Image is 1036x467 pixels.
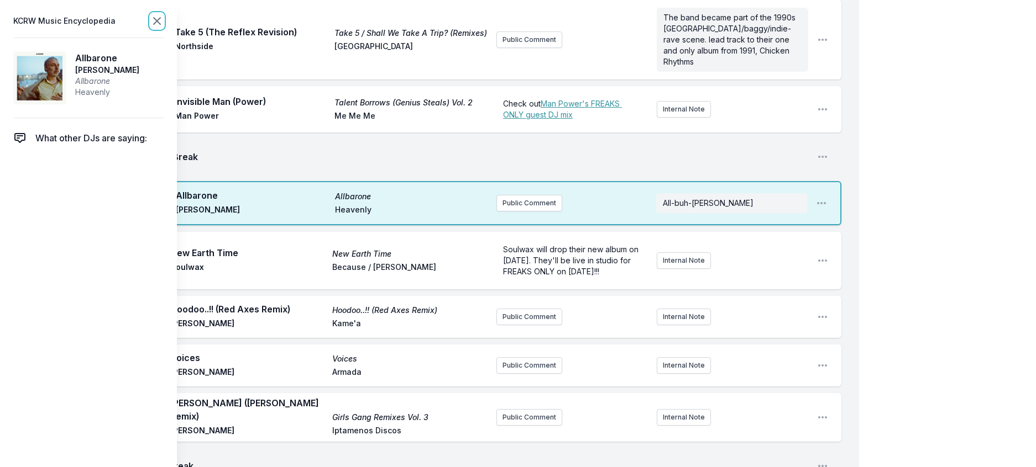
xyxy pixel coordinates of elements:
[172,150,808,163] span: Break
[657,309,711,325] button: Internal Note
[170,246,326,259] span: New Earth Time
[170,351,326,364] span: Voices
[496,195,562,211] button: Public Comment
[75,87,139,98] span: Heavenly
[503,245,641,276] span: Soulwax will drop their new album on [DATE]. They'll be live in studio for FREAKS ONLY on [DATE]!!!
[496,309,562,325] button: Public Comment
[817,104,828,115] button: Open playlist item options
[496,31,562,48] button: Public Comment
[334,110,488,124] span: Me Me Me
[332,367,488,380] span: Armada
[817,255,828,266] button: Open playlist item options
[334,41,488,54] span: [GEOGRAPHIC_DATA]
[13,13,116,29] span: KCRW Music Encyclopedia
[170,425,326,438] span: [PERSON_NAME]
[175,95,328,108] span: Invisible Man (Power)
[334,28,488,39] span: Take 5 / Shall We Take A Trip? (Remixes)
[496,409,562,426] button: Public Comment
[332,425,488,438] span: Iptamenos Discos
[332,318,488,331] span: Kame'a
[176,189,328,202] span: Allbarone
[176,204,328,217] span: [PERSON_NAME]
[332,353,488,364] span: Voices
[335,191,488,202] span: Allbarone
[35,131,147,145] span: What other DJs are saying:
[817,34,828,45] button: Open playlist item options
[496,357,562,374] button: Public Comment
[170,318,326,331] span: [PERSON_NAME]
[663,13,798,66] span: The band became part of the 1990s [GEOGRAPHIC_DATA]/baggy/indie-rave scene. lead track to their o...
[332,248,488,259] span: New Earth Time
[175,25,328,39] span: Take 5 (The Reflex Revision)
[170,303,326,316] span: Hoodoo..!! (Red Axes Remix)
[332,262,488,275] span: Because / [PERSON_NAME]
[657,101,711,118] button: Internal Note
[332,412,488,423] span: Girls Gang Remixes Vol. 3
[657,357,711,374] button: Internal Note
[334,97,488,108] span: Talent Borrows (Genius Steals) Vol. 2
[170,367,326,380] span: [PERSON_NAME]
[175,110,328,124] span: Man Power
[335,204,488,217] span: Heavenly
[657,409,711,426] button: Internal Note
[817,360,828,371] button: Open playlist item options
[170,396,326,423] span: [PERSON_NAME] ([PERSON_NAME] Remix)
[170,262,326,275] span: Soulwax
[75,51,139,65] span: Allbarone
[13,51,66,104] img: Allbarone
[75,76,139,87] span: Allbarone
[817,311,828,322] button: Open playlist item options
[663,198,754,208] span: All-buh-[PERSON_NAME]
[175,41,328,54] span: Northside
[503,99,541,108] span: Check out
[332,305,488,316] span: Hoodoo..!! (Red Axes Remix)
[657,252,711,269] button: Internal Note
[503,99,622,119] a: Man Power's FREAKS ONLY guest DJ mix
[817,412,828,423] button: Open playlist item options
[816,198,827,209] button: Open playlist item options
[817,151,828,162] button: Open playlist item options
[75,65,139,76] span: [PERSON_NAME]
